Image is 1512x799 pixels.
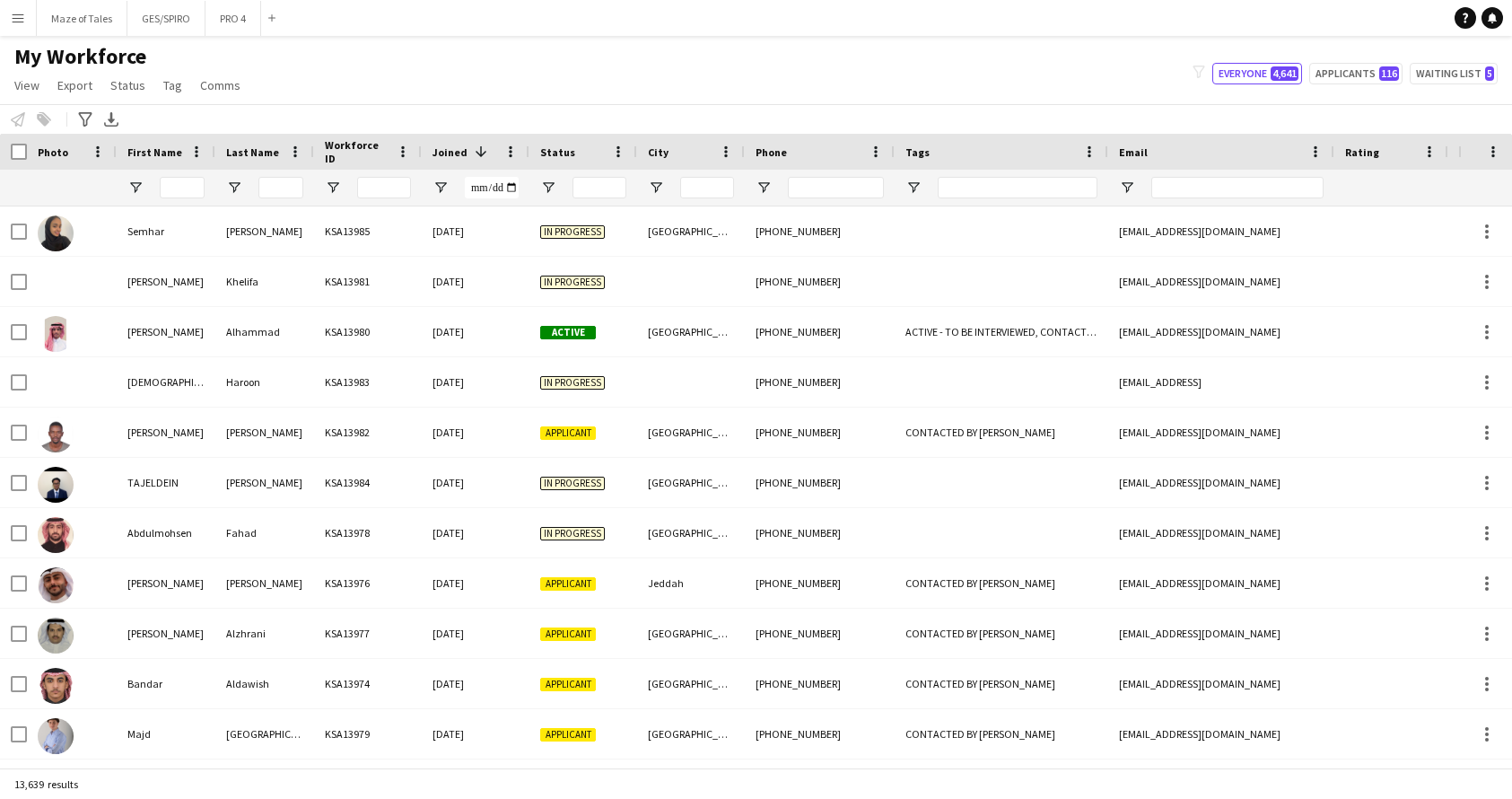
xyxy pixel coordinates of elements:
[314,609,422,658] div: KSA13977
[648,145,669,159] span: City
[637,408,745,457] div: [GEOGRAPHIC_DATA]
[215,458,314,507] div: [PERSON_NAME]
[215,609,314,658] div: Alzhrani
[422,357,529,407] div: [DATE]
[1108,357,1334,407] div: [EMAIL_ADDRESS]
[215,408,314,457] div: [PERSON_NAME]
[1119,180,1135,196] button: Open Filter Menu
[215,709,314,759] div: [GEOGRAPHIC_DATA]
[215,558,314,608] div: [PERSON_NAME]
[193,74,248,97] a: Comms
[745,609,895,658] div: [PHONE_NUMBER]
[117,508,215,558] div: Abdulmohsen
[117,458,215,507] div: TAJELDEIN
[540,477,605,490] span: In progress
[215,206,314,256] div: [PERSON_NAME]
[1108,609,1334,658] div: [EMAIL_ADDRESS][DOMAIN_NAME]
[50,74,100,97] a: Export
[103,74,153,97] a: Status
[215,307,314,356] div: Alhammad
[38,145,68,159] span: Photo
[38,517,74,553] img: Abdulmohsen Fahad
[1108,408,1334,457] div: [EMAIL_ADDRESS][DOMAIN_NAME]
[1108,558,1334,608] div: [EMAIL_ADDRESS][DOMAIN_NAME]
[422,709,529,759] div: [DATE]
[745,458,895,507] div: [PHONE_NUMBER]
[314,659,422,708] div: KSA13974
[74,109,96,130] app-action-btn: Advanced filters
[1379,66,1399,81] span: 116
[540,426,596,440] span: Applicant
[540,276,605,289] span: In progress
[745,408,895,457] div: [PHONE_NUMBER]
[163,77,182,93] span: Tag
[325,180,341,196] button: Open Filter Menu
[422,458,529,507] div: [DATE]
[226,145,279,159] span: Last Name
[745,508,895,558] div: [PHONE_NUMBER]
[433,145,468,159] span: Joined
[314,558,422,608] div: KSA13976
[637,307,745,356] div: [GEOGRAPHIC_DATA]
[905,180,922,196] button: Open Filter Menu
[422,206,529,256] div: [DATE]
[127,145,182,159] span: First Name
[1410,63,1498,84] button: Waiting list5
[1108,508,1334,558] div: [EMAIL_ADDRESS][DOMAIN_NAME]
[38,316,74,352] img: Ibrahim Alhammad
[1485,66,1494,81] span: 5
[422,508,529,558] div: [DATE]
[540,376,605,390] span: In progress
[314,508,422,558] div: KSA13978
[1108,458,1334,507] div: [EMAIL_ADDRESS][DOMAIN_NAME]
[637,709,745,759] div: [GEOGRAPHIC_DATA]
[422,659,529,708] div: [DATE]
[117,609,215,658] div: [PERSON_NAME]
[680,177,734,198] input: City Filter Input
[127,1,205,36] button: GES/SPIRO
[637,458,745,507] div: [GEOGRAPHIC_DATA]
[895,659,1108,708] div: CONTACTED BY [PERSON_NAME]
[540,577,596,591] span: Applicant
[895,609,1108,658] div: CONTACTED BY [PERSON_NAME]
[110,77,145,93] span: Status
[422,609,529,658] div: [DATE]
[572,177,626,198] input: Status Filter Input
[117,659,215,708] div: Bandar
[938,177,1097,198] input: Tags Filter Input
[215,357,314,407] div: Haroon
[433,180,449,196] button: Open Filter Menu
[540,628,596,641] span: Applicant
[38,668,74,704] img: Bandar Aldawish
[57,77,92,93] span: Export
[14,77,39,93] span: View
[745,206,895,256] div: [PHONE_NUMBER]
[637,659,745,708] div: [GEOGRAPHIC_DATA]
[127,180,144,196] button: Open Filter Menu
[215,257,314,306] div: Khelifa
[756,180,772,196] button: Open Filter Menu
[37,1,127,36] button: Maze of Tales
[101,109,122,130] app-action-btn: Export XLSX
[117,408,215,457] div: [PERSON_NAME]
[637,508,745,558] div: [GEOGRAPHIC_DATA]
[637,206,745,256] div: [GEOGRAPHIC_DATA]
[540,180,556,196] button: Open Filter Menu
[745,558,895,608] div: [PHONE_NUMBER]
[38,567,74,603] img: Ahmed Aboud
[325,138,389,165] span: Workforce ID
[314,709,422,759] div: KSA13979
[205,1,261,36] button: PRO 4
[1271,66,1298,81] span: 4,641
[38,718,74,754] img: Majd Salem
[226,180,242,196] button: Open Filter Menu
[215,508,314,558] div: Fahad
[314,357,422,407] div: KSA13983
[117,357,215,407] div: [DEMOGRAPHIC_DATA]
[14,43,146,70] span: My Workforce
[38,215,74,251] img: Semhar Solomon
[215,659,314,708] div: Aldawish
[540,527,605,540] span: In progress
[38,467,74,503] img: TAJELDEIN MOHAMED
[895,307,1108,356] div: ACTIVE - TO BE INTERVIEWED, CONTACTED BY [PERSON_NAME], Potential Supervisor Training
